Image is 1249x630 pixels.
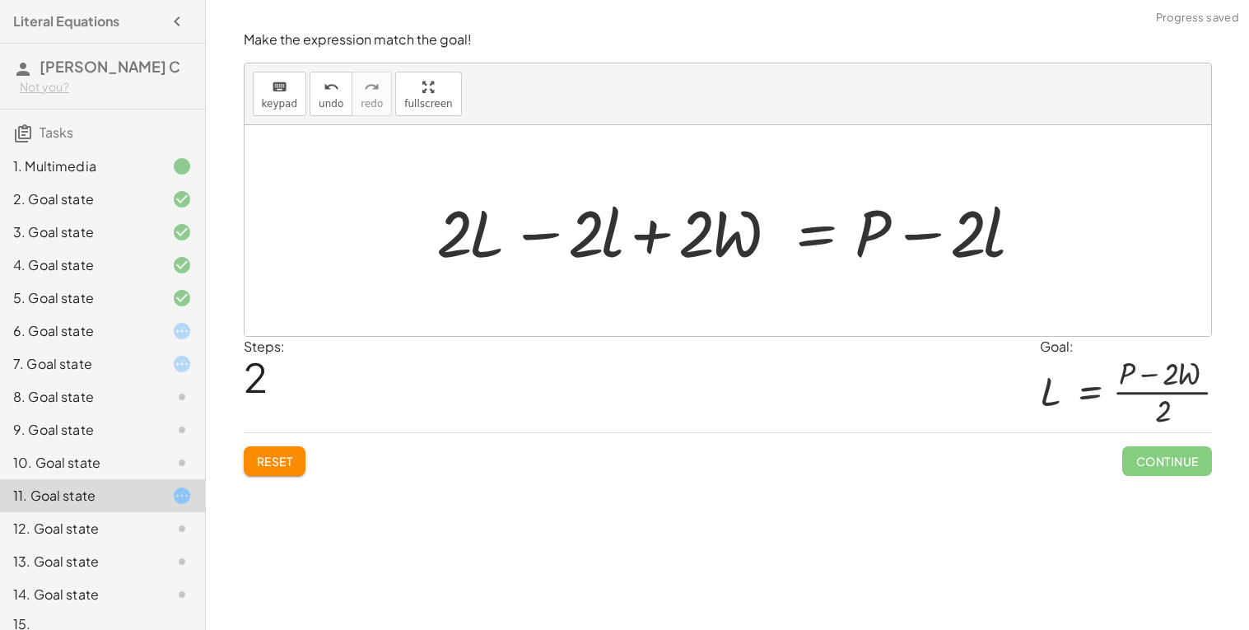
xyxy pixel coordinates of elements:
i: Task not started. [172,453,192,473]
div: 14. Goal state [13,585,146,604]
button: Reset [244,446,306,476]
span: [PERSON_NAME] C [40,57,180,76]
div: 5. Goal state [13,288,146,308]
i: Task finished and correct. [172,222,192,242]
div: 4. Goal state [13,255,146,275]
div: Goal: [1040,337,1211,357]
div: 13. Goal state [13,552,146,572]
i: redo [364,77,380,97]
div: 3. Goal state [13,222,146,242]
i: Task not started. [172,387,192,407]
i: Task not started. [172,420,192,440]
i: Task finished and correct. [172,255,192,275]
i: Task not started. [172,519,192,539]
span: undo [319,98,343,110]
div: 7. Goal state [13,354,146,374]
span: Tasks [40,124,73,141]
i: Task finished and correct. [172,189,192,209]
div: 1. Multimedia [13,156,146,176]
div: 10. Goal state [13,453,146,473]
label: Steps: [244,338,285,355]
div: 11. Goal state [13,486,146,506]
span: Reset [257,454,293,469]
div: 12. Goal state [13,519,146,539]
i: Task finished. [172,156,192,176]
div: 6. Goal state [13,321,146,341]
i: Task not started. [172,552,192,572]
button: undoundo [310,72,352,116]
div: 9. Goal state [13,420,146,440]
i: Task not started. [172,585,192,604]
i: Task started. [172,321,192,341]
div: Not you? [20,79,192,96]
button: fullscreen [395,72,461,116]
button: redoredo [352,72,392,116]
i: Task finished and correct. [172,288,192,308]
span: fullscreen [404,98,452,110]
span: Progress saved [1156,10,1239,26]
div: 8. Goal state [13,387,146,407]
span: keypad [262,98,298,110]
i: Task started. [172,486,192,506]
i: keyboard [272,77,287,97]
div: 2. Goal state [13,189,146,209]
i: undo [324,77,339,97]
button: keyboardkeypad [253,72,307,116]
i: Task started. [172,354,192,374]
p: Make the expression match the goal! [244,30,1212,49]
span: 2 [244,352,268,402]
h4: Literal Equations [13,12,119,31]
span: redo [361,98,383,110]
